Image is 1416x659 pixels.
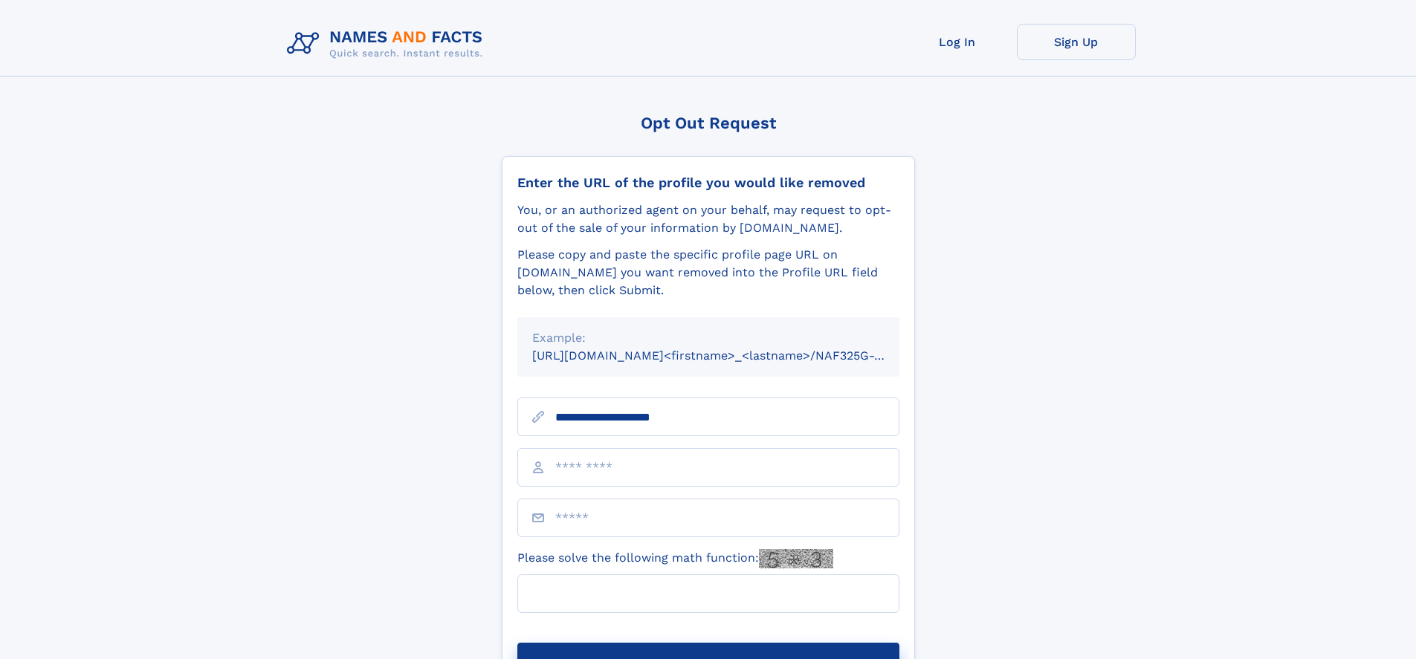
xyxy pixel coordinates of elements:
small: [URL][DOMAIN_NAME]<firstname>_<lastname>/NAF325G-xxxxxxxx [532,348,928,363]
label: Please solve the following math function: [517,549,833,568]
a: Log In [898,24,1017,60]
div: Opt Out Request [502,114,915,132]
img: Logo Names and Facts [281,24,495,64]
a: Sign Up [1017,24,1136,60]
div: You, or an authorized agent on your behalf, may request to opt-out of the sale of your informatio... [517,201,899,237]
div: Enter the URL of the profile you would like removed [517,175,899,191]
div: Please copy and paste the specific profile page URL on [DOMAIN_NAME] you want removed into the Pr... [517,246,899,299]
div: Example: [532,329,885,347]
